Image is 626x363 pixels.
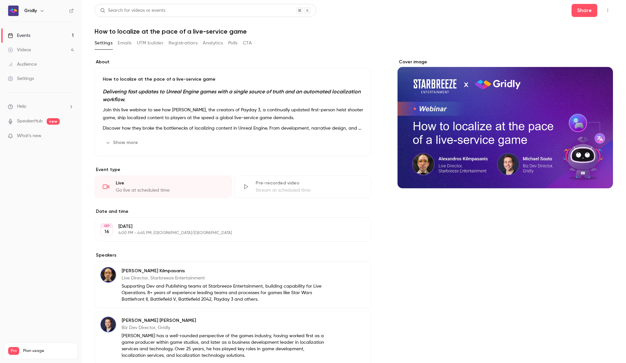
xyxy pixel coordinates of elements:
[234,176,372,198] div: Pre-recorded videoStream at scheduled time
[95,208,371,215] label: Date and time
[243,38,252,48] button: CTA
[23,348,73,354] span: Plan usage
[8,47,31,53] div: Videos
[122,275,329,281] p: Live Director, Starbreeze Entertainment
[95,38,112,48] button: Settings
[47,118,60,125] span: new
[10,10,16,16] img: logo_orange.svg
[17,133,41,139] span: What's new
[122,317,329,324] p: [PERSON_NAME] [PERSON_NAME]
[18,10,32,16] div: v 4.0.25
[137,38,163,48] button: UTM builder
[122,333,329,359] p: [PERSON_NAME] has a well-rounded perspective of the games industry, having worked first as a game...
[397,59,613,65] label: Cover image
[116,180,224,186] div: Live
[72,39,110,43] div: Keywords by Traffic
[103,137,142,148] button: Show more
[122,324,329,331] p: Biz Dev Director, Gridly
[256,180,364,186] div: Pre-recorded video
[169,38,198,48] button: Registrations
[118,223,337,230] p: [DATE]
[397,59,613,188] section: Cover image
[100,317,116,332] img: Michael Souto
[116,187,224,194] div: Go live at scheduled time
[8,6,19,16] img: Gridly
[100,267,116,283] img: Alexandros Kilmpasanis
[17,103,26,110] span: Help
[122,268,329,274] p: [PERSON_NAME] Kilmpasanis
[95,176,232,198] div: LiveGo live at scheduled time
[95,166,371,173] p: Event type
[8,61,37,68] div: Audience
[572,4,597,17] button: Share
[203,38,223,48] button: Analytics
[95,59,371,65] label: About
[95,27,613,35] h1: How to localize at the pace of a live-service game
[8,32,30,39] div: Events
[10,17,16,22] img: website_grey.svg
[65,38,70,43] img: tab_keywords_by_traffic_grey.svg
[103,88,361,103] em: Delivering fast updates to Unreal Engine games with a single source of truth and an automated loc...
[8,103,74,110] li: help-dropdown-opener
[95,252,371,259] label: Speakers
[17,118,43,125] a: SpeakerHub
[103,124,363,132] p: Discover how they broke the bottlenecks of localizing content in Unreal Engine. From development,...
[104,229,109,235] p: 16
[228,38,238,48] button: Polls
[24,8,37,14] h6: Gridly
[101,224,112,228] div: SEP
[95,261,371,308] div: Alexandros Kilmpasanis[PERSON_NAME] KilmpasanisLive Director, Starbreeze EntertainmentSupporting ...
[118,230,337,236] p: 4:00 PM - 4:45 PM, [GEOGRAPHIC_DATA]/[GEOGRAPHIC_DATA]
[66,133,74,139] iframe: Noticeable Trigger
[25,39,58,43] div: Domain Overview
[8,347,19,355] span: Pro
[122,283,329,303] p: Supporting Dev and Publishing teams at Starbreeze Entertainment, building capability for Live Ope...
[18,38,23,43] img: tab_domain_overview_orange.svg
[256,187,364,194] div: Stream at scheduled time
[103,106,363,122] p: Join this live webinar to see how [PERSON_NAME], the creators of Payday 3, a continually updated ...
[103,76,363,83] p: How to localize at the pace of a live-service game
[17,17,72,22] div: Domain: [DOMAIN_NAME]
[8,75,34,82] div: Settings
[100,7,165,14] div: Search for videos or events
[118,38,131,48] button: Emails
